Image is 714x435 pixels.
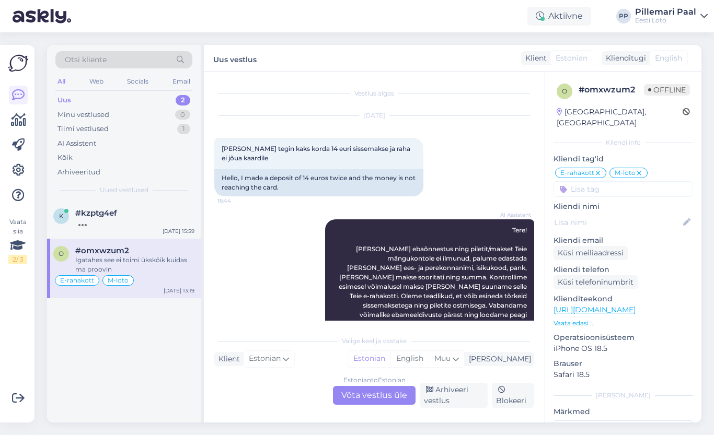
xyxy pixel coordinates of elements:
div: [GEOGRAPHIC_DATA], [GEOGRAPHIC_DATA] [557,107,683,128]
p: Kliendi nimi [554,201,693,212]
div: 0 [175,110,190,120]
input: Lisa nimi [554,217,681,228]
span: #omxwzum2 [75,246,129,255]
div: Küsi telefoninumbrit [554,275,638,289]
p: Vaata edasi ... [554,319,693,328]
div: Estonian [348,351,390,367]
span: E-rahakott [60,277,94,284]
div: Küsi meiliaadressi [554,246,628,260]
p: Klienditeekond [554,293,693,304]
div: Klient [521,53,547,64]
p: Märkmed [554,406,693,417]
span: English [655,53,682,64]
img: Askly Logo [8,53,28,73]
span: M-loto [108,277,129,284]
span: Estonian [249,353,281,365]
div: Estonian to Estonian [343,375,406,385]
div: [DATE] 13:19 [164,287,194,295]
div: # omxwzum2 [579,84,644,96]
span: #kzptg4ef [75,208,117,218]
div: Kõik [57,152,73,163]
span: M-loto [615,170,636,176]
div: English [390,351,429,367]
div: AI Assistent [57,138,96,149]
div: Hello, I made a deposit of 14 euros twice and the money is not reaching the card. [214,169,423,196]
div: Socials [125,75,151,88]
a: Pillemari PaalEesti Loto [635,8,708,25]
p: Kliendi tag'id [554,154,693,164]
span: AI Assistent [492,211,531,219]
span: 16:44 [217,197,257,205]
div: [DATE] 15:59 [163,227,194,235]
span: o [59,250,64,257]
div: Tiimi vestlused [57,124,109,134]
div: Uus [57,95,71,105]
div: [PERSON_NAME] [465,354,531,365]
div: Arhiveeritud [57,167,100,178]
input: Lisa tag [554,181,693,197]
div: Web [87,75,106,88]
div: Vestlus algas [214,89,534,98]
span: k [59,212,64,220]
div: Valige keel ja vastake [214,336,534,346]
span: [PERSON_NAME] tegin kaks korda 14 euri sissemakse ja raha ei jõua kaardile [222,145,412,162]
div: All [55,75,67,88]
div: Võta vestlus üle [333,386,416,405]
span: Tere! [PERSON_NAME] ebaõnnestus ning piletit/makset Teie mängukontole ei ilmunud, palume edastada... [339,226,528,328]
div: Eesti Loto [635,16,696,25]
div: Kliendi info [554,138,693,147]
div: Klient [214,354,240,365]
div: Pillemari Paal [635,8,696,16]
div: [PERSON_NAME] [554,391,693,400]
div: Arhiveeri vestlus [420,383,488,408]
div: Blokeeri [492,383,534,408]
div: [DATE] [214,111,534,120]
p: Kliendi telefon [554,264,693,275]
span: Muu [434,354,451,363]
span: o [562,87,567,95]
div: 2 / 3 [8,255,27,264]
p: Safari 18.5 [554,369,693,380]
p: Kliendi email [554,235,693,246]
div: Klienditugi [602,53,646,64]
span: Uued vestlused [100,185,148,195]
p: Operatsioonisüsteem [554,332,693,343]
p: Brauser [554,358,693,369]
span: E-rahakott [560,170,594,176]
div: Vaata siia [8,217,27,264]
label: Uus vestlus [213,51,257,65]
div: Aktiivne [527,7,591,26]
span: Otsi kliente [65,54,107,65]
div: Email [170,75,192,88]
div: Igatahes see ei toimi ükskõik kuidas ma proovin [75,255,194,274]
a: [URL][DOMAIN_NAME] [554,305,636,314]
span: Estonian [556,53,588,64]
p: iPhone OS 18.5 [554,343,693,354]
div: PP [616,9,631,23]
div: 2 [176,95,190,105]
span: Offline [644,84,690,96]
div: Minu vestlused [57,110,109,120]
div: 1 [177,124,190,134]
